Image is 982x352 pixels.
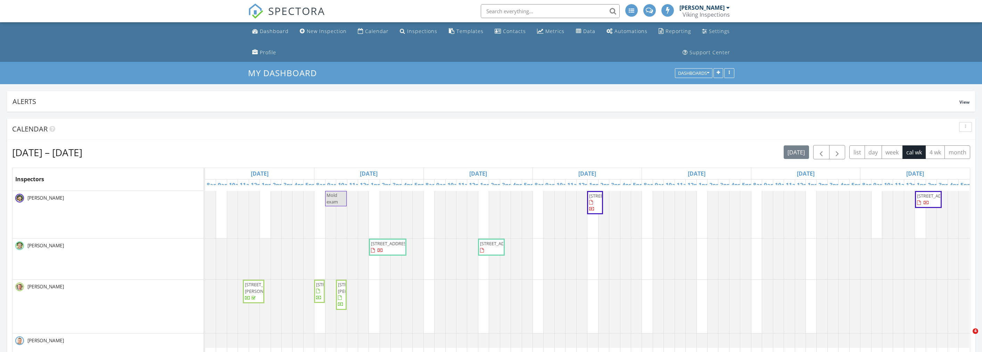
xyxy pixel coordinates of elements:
[15,175,44,183] span: Inspectors
[587,179,603,191] a: 1pm
[566,179,584,191] a: 11am
[795,168,816,179] a: Go to October 3, 2025
[26,242,65,249] span: [PERSON_NAME]
[642,179,658,191] a: 8am
[944,145,970,159] button: month
[699,25,733,38] a: Settings
[216,179,232,191] a: 9am
[248,9,325,24] a: SPECTORA
[872,179,887,191] a: 9am
[446,25,486,38] a: Templates
[683,11,730,18] div: Viking Inspections
[268,3,325,18] span: SPECTORA
[336,179,355,191] a: 10am
[675,179,694,191] a: 11am
[15,241,24,250] img: headshotscott.png
[480,240,519,247] span: [STREET_ADDRESS]
[751,179,767,191] a: 8am
[729,179,745,191] a: 4pm
[860,179,876,191] a: 8am
[577,168,598,179] a: Go to October 1, 2025
[355,25,391,38] a: Calendar
[573,25,598,38] a: Data
[15,282,24,291] img: headshotjordan.png
[358,168,379,179] a: Go to September 29, 2025
[784,179,803,191] a: 11am
[740,179,756,191] a: 5pm
[904,179,923,191] a: 12pm
[327,192,338,205] span: Mold exam
[304,179,319,191] a: 5pm
[865,145,882,159] button: day
[245,281,284,294] span: [STREET_ADDRESS][PERSON_NAME]
[435,179,450,191] a: 9am
[249,46,279,59] a: Company Profile
[686,168,707,179] a: Go to October 2, 2025
[795,179,814,191] a: 12pm
[456,28,484,34] div: Templates
[828,179,843,191] a: 3pm
[534,25,567,38] a: Metrics
[850,179,865,191] a: 5pm
[697,179,712,191] a: 1pm
[839,179,854,191] a: 4pm
[829,145,845,159] button: Next
[413,179,428,191] a: 5pm
[260,179,275,191] a: 1pm
[902,145,926,159] button: cal wk
[680,46,733,59] a: Support Center
[12,145,82,159] h2: [DATE] – [DATE]
[784,145,809,159] button: [DATE]
[656,25,694,38] a: Reporting
[555,179,573,191] a: 10am
[522,179,538,191] a: 5pm
[380,179,396,191] a: 2pm
[678,71,709,76] div: Dashboards
[260,28,289,34] div: Dashboard
[973,328,978,334] span: 4
[620,179,636,191] a: 4pm
[446,179,464,191] a: 10am
[307,28,347,34] div: New Inspection
[271,179,287,191] a: 2pm
[959,179,974,191] a: 5pm
[492,25,529,38] a: Contacts
[544,179,559,191] a: 9am
[709,28,730,34] div: Settings
[653,179,669,191] a: 9am
[249,25,291,38] a: Dashboard
[893,179,912,191] a: 11am
[533,179,548,191] a: 8am
[478,179,494,191] a: 1pm
[391,179,406,191] a: 3pm
[589,193,628,199] span: [STREET_ADDRESS]
[599,179,614,191] a: 2pm
[614,28,647,34] div: Automations
[407,28,437,34] div: Inspections
[402,179,418,191] a: 4pm
[631,179,647,191] a: 5pm
[708,179,723,191] a: 2pm
[249,168,270,179] a: Go to September 28, 2025
[325,179,341,191] a: 9am
[577,179,595,191] a: 12pm
[260,49,276,56] div: Profile
[609,179,625,191] a: 3pm
[882,179,901,191] a: 10am
[959,99,969,105] span: View
[481,4,620,18] input: Search everything...
[227,179,246,191] a: 10am
[26,337,65,344] span: [PERSON_NAME]
[314,179,330,191] a: 8am
[13,97,959,106] div: Alerts
[338,281,377,294] span: [STREET_ADDRESS][PERSON_NAME]
[371,240,410,247] span: [STREET_ADDRESS]
[26,194,65,201] span: [PERSON_NAME]
[238,179,257,191] a: 11am
[424,179,439,191] a: 8am
[915,179,931,191] a: 1pm
[937,179,952,191] a: 3pm
[12,124,48,134] span: Calendar
[905,168,926,179] a: Go to October 4, 2025
[249,179,268,191] a: 12pm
